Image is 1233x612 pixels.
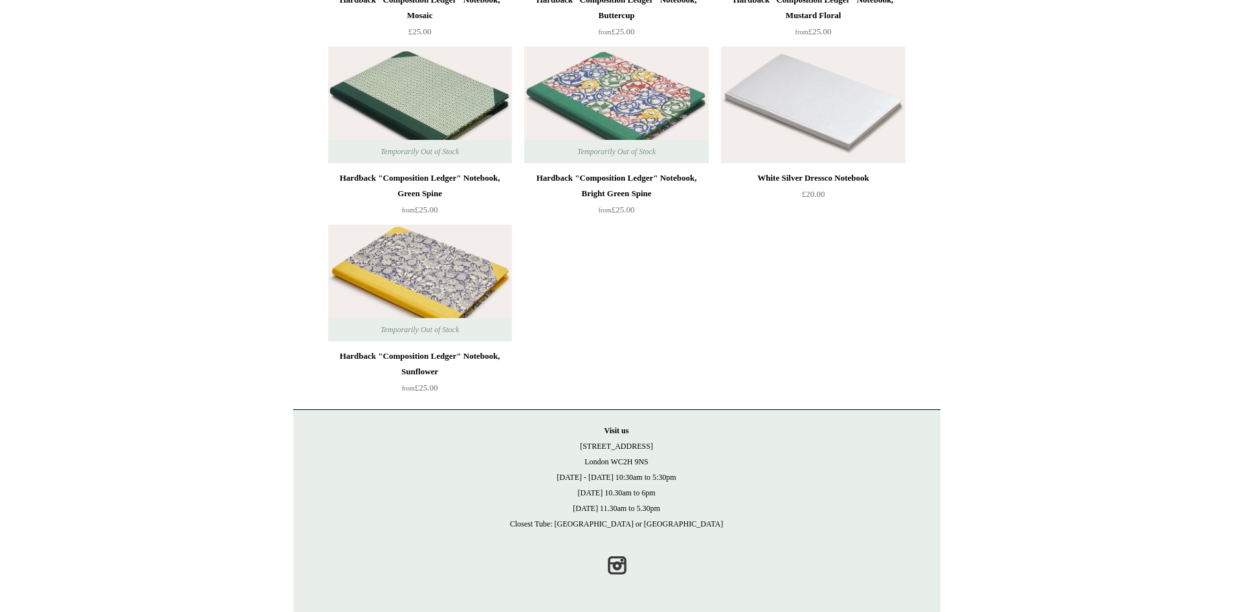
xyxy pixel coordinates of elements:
[795,27,832,36] span: £25.00
[328,225,512,341] img: Hardback "Composition Ledger" Notebook, Sunflower
[721,47,905,163] img: White Silver Dressco Notebook
[331,170,509,201] div: Hardback "Composition Ledger" Notebook, Green Spine
[328,47,512,163] a: Hardback "Composition Ledger" Notebook, Green Spine Hardback "Composition Ledger" Notebook, Green...
[724,170,902,186] div: White Silver Dressco Notebook
[328,348,512,402] a: Hardback "Composition Ledger" Notebook, Sunflower from£25.00
[795,28,808,36] span: from
[306,423,928,532] p: [STREET_ADDRESS] London WC2H 9NS [DATE] - [DATE] 10:30am to 5:30pm [DATE] 10.30am to 6pm [DATE] 1...
[328,170,512,223] a: Hardback "Composition Ledger" Notebook, Green Spine from£25.00
[402,385,415,392] span: from
[528,170,705,201] div: Hardback "Composition Ledger" Notebook, Bright Green Spine
[402,207,415,214] span: from
[802,189,825,199] span: £20.00
[408,27,432,36] span: £25.00
[524,47,708,163] img: Hardback "Composition Ledger" Notebook, Bright Green Spine
[599,27,635,36] span: £25.00
[564,140,669,163] span: Temporarily Out of Stock
[599,207,612,214] span: from
[402,383,438,392] span: £25.00
[328,47,512,163] img: Hardback "Composition Ledger" Notebook, Green Spine
[721,170,905,223] a: White Silver Dressco Notebook £20.00
[368,318,472,341] span: Temporarily Out of Stock
[328,225,512,341] a: Hardback "Composition Ledger" Notebook, Sunflower Hardback "Composition Ledger" Notebook, Sunflow...
[603,551,631,580] a: Instagram
[331,348,509,380] div: Hardback "Composition Ledger" Notebook, Sunflower
[721,47,905,163] a: White Silver Dressco Notebook White Silver Dressco Notebook
[599,28,612,36] span: from
[524,47,708,163] a: Hardback "Composition Ledger" Notebook, Bright Green Spine Hardback "Composition Ledger" Notebook...
[368,140,472,163] span: Temporarily Out of Stock
[524,170,708,223] a: Hardback "Composition Ledger" Notebook, Bright Green Spine from£25.00
[605,426,629,435] strong: Visit us
[402,205,438,214] span: £25.00
[599,205,635,214] span: £25.00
